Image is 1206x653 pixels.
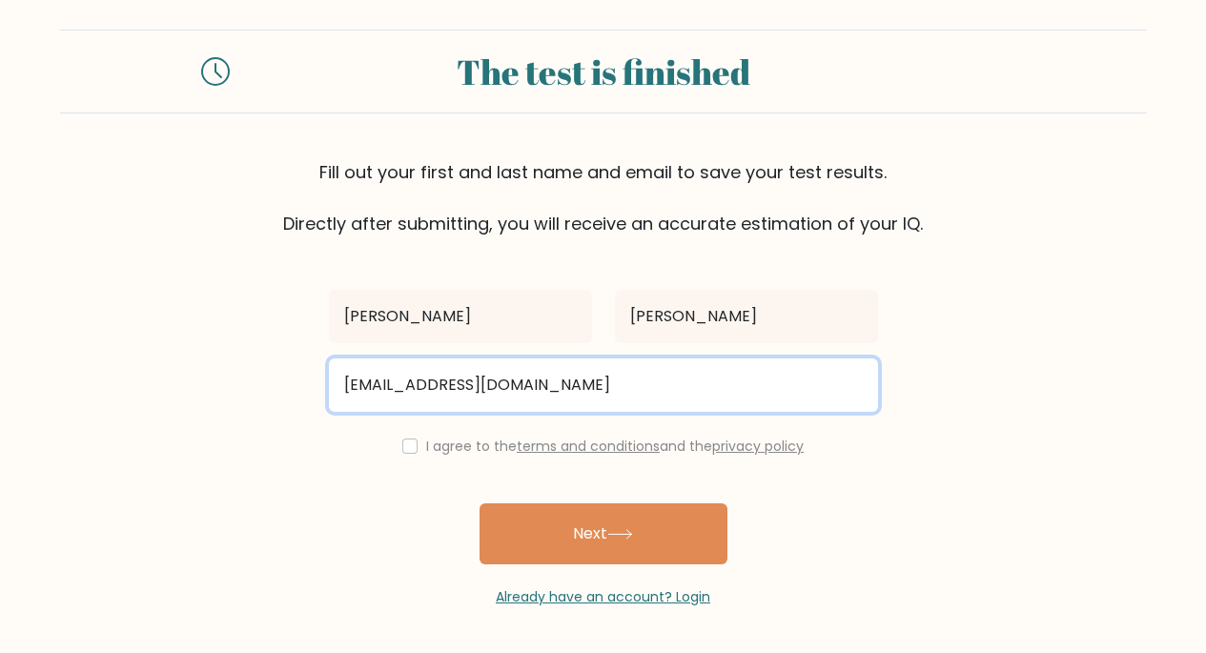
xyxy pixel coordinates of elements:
a: terms and conditions [517,437,660,456]
div: The test is finished [253,46,954,97]
input: Email [329,358,878,412]
input: Last name [615,290,878,343]
a: Already have an account? Login [496,587,710,606]
div: Fill out your first and last name and email to save your test results. Directly after submitting,... [60,159,1147,236]
input: First name [329,290,592,343]
button: Next [480,503,727,564]
label: I agree to the and the [426,437,804,456]
a: privacy policy [712,437,804,456]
